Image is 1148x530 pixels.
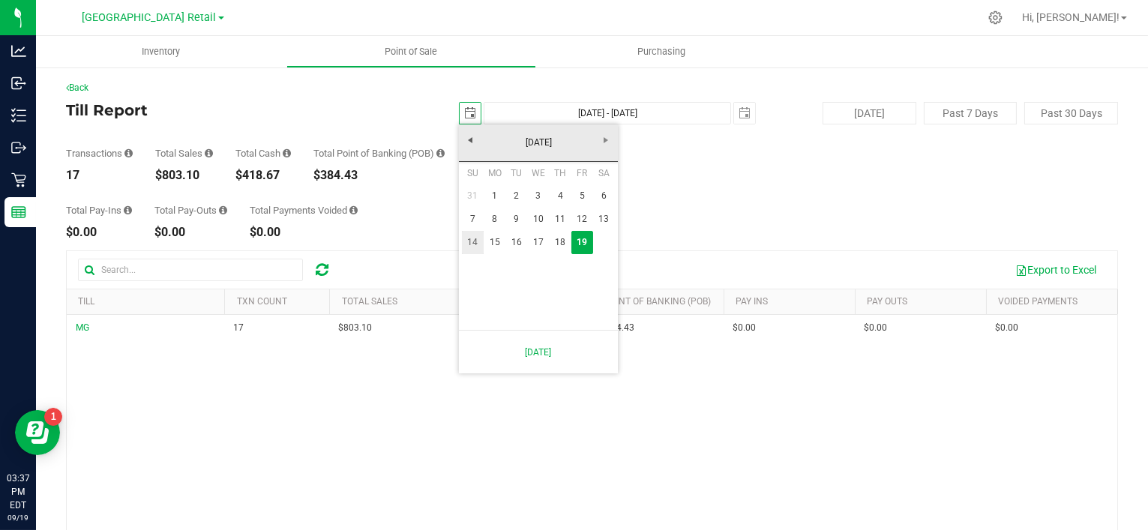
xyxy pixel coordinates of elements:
[550,208,571,231] a: 11
[78,259,303,281] input: Search...
[124,148,133,158] i: Count of all successful payment transactions, possibly including voids, refunds, and cash-back fr...
[864,321,887,335] span: $0.00
[11,76,26,91] inline-svg: Inbound
[154,205,227,215] div: Total Pay-Outs
[459,128,482,151] a: Previous
[338,321,372,335] span: $803.10
[154,226,227,238] div: $0.00
[484,231,505,254] a: 15
[571,231,593,254] a: 19
[462,162,484,184] th: Sunday
[571,231,593,254] td: Current focused date is Friday, September 19, 2025
[121,45,200,58] span: Inventory
[36,36,286,67] a: Inventory
[66,226,132,238] div: $0.00
[458,131,619,154] a: [DATE]
[550,184,571,208] a: 4
[76,322,89,333] span: MG
[550,231,571,254] a: 18
[233,321,244,335] span: 17
[66,148,133,158] div: Transactions
[1006,257,1106,283] button: Export to Excel
[734,103,755,124] span: select
[250,205,358,215] div: Total Payments Voided
[462,231,484,254] a: 14
[571,184,593,208] a: 5
[11,108,26,123] inline-svg: Inventory
[205,148,213,158] i: Sum of all successful, non-voided payment transaction amounts (excluding tips and transaction fee...
[7,472,29,512] p: 03:37 PM EDT
[571,208,593,231] a: 12
[1022,11,1120,23] span: Hi, [PERSON_NAME]!
[313,148,445,158] div: Total Point of Banking (POB)
[235,148,291,158] div: Total Cash
[11,205,26,220] inline-svg: Reports
[571,162,593,184] th: Friday
[604,296,711,307] a: Point of Banking (POB)
[527,184,549,208] a: 3
[536,36,787,67] a: Purchasing
[527,208,549,231] a: 10
[155,148,213,158] div: Total Sales
[15,410,60,455] iframe: Resource center
[11,43,26,58] inline-svg: Analytics
[986,10,1005,25] div: Manage settings
[44,408,62,426] iframe: Resource center unread badge
[484,162,505,184] th: Monday
[7,512,29,523] p: 09/19
[155,169,213,181] div: $803.10
[593,184,615,208] a: 6
[527,162,549,184] th: Wednesday
[349,205,358,215] i: Sum of all voided payment transaction amounts (excluding tips and transaction fees) within the da...
[286,36,537,67] a: Point of Sale
[66,205,132,215] div: Total Pay-Ins
[313,169,445,181] div: $384.43
[484,184,505,208] a: 1
[601,321,634,335] span: $384.43
[505,184,527,208] a: 2
[867,296,907,307] a: Pay Outs
[460,103,481,124] span: select
[823,102,916,124] button: [DATE]
[66,102,417,118] h4: Till Report
[736,296,768,307] a: Pay Ins
[505,208,527,231] a: 9
[505,231,527,254] a: 16
[283,148,291,158] i: Sum of all successful, non-voided cash payment transaction amounts (excluding tips and transactio...
[235,169,291,181] div: $418.67
[467,337,610,367] a: [DATE]
[1024,102,1118,124] button: Past 30 Days
[124,205,132,215] i: Sum of all cash pay-ins added to tills within the date range.
[436,148,445,158] i: Sum of the successful, non-voided point-of-banking payment transaction amounts, both via payment ...
[237,296,287,307] a: TXN Count
[593,208,615,231] a: 13
[998,296,1078,307] a: Voided Payments
[11,140,26,155] inline-svg: Outbound
[733,321,756,335] span: $0.00
[462,208,484,231] a: 7
[924,102,1018,124] button: Past 7 Days
[593,162,615,184] th: Saturday
[82,11,217,24] span: [GEOGRAPHIC_DATA] Retail
[219,205,227,215] i: Sum of all cash pay-outs removed from tills within the date range.
[550,162,571,184] th: Thursday
[462,184,484,208] a: 31
[617,45,706,58] span: Purchasing
[505,162,527,184] th: Tuesday
[11,172,26,187] inline-svg: Retail
[250,226,358,238] div: $0.00
[78,296,94,307] a: Till
[342,296,397,307] a: Total Sales
[527,231,549,254] a: 17
[995,321,1018,335] span: $0.00
[484,208,505,231] a: 8
[66,169,133,181] div: 17
[365,45,458,58] span: Point of Sale
[66,82,88,93] a: Back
